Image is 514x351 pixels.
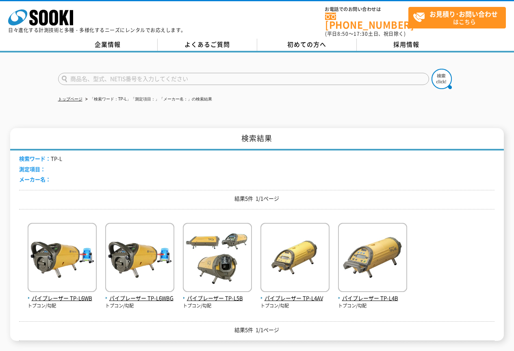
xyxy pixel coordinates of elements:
[19,165,46,173] span: 測定項目：
[105,303,174,310] p: トプコン/勾配
[408,7,506,28] a: お見積り･お問い合わせはこちら
[429,9,498,19] strong: お見積り･お問い合わせ
[338,286,407,303] a: パイプレーザー TP-L4B
[183,286,252,303] a: パイプレーザー TP-L5B
[19,194,494,203] p: 結果5件 1/1ページ
[257,39,357,51] a: 初めての方へ
[28,286,97,303] a: パイプレーザー TP-L6WB
[28,223,97,294] img: TP-L6WB
[105,286,174,303] a: パイプレーザー TP-L6WBG
[337,30,349,37] span: 8:50
[58,97,82,101] a: トップページ
[19,175,51,183] span: メーカー名：
[338,294,407,303] span: パイプレーザー TP-L4B
[28,294,97,303] span: パイプレーザー TP-L6WB
[183,223,252,294] img: TP-L5B
[357,39,456,51] a: 採用情報
[105,223,174,294] img: TP-L6WBG
[338,223,407,294] img: TP-L4B
[325,7,408,12] span: お電話でのお問い合わせは
[260,303,330,310] p: トプコン/勾配
[260,294,330,303] span: パイプレーザー TP-L4AV
[183,303,252,310] p: トプコン/勾配
[84,95,213,104] li: 「検索ワード：TP-L」「測定項目：」「メーカー名：」の検索結果
[432,69,452,89] img: btn_search.png
[338,303,407,310] p: トプコン/勾配
[287,40,326,49] span: 初めての方へ
[8,28,186,33] p: 日々進化する計測技術と多種・多様化するニーズにレンタルでお応えします。
[28,303,97,310] p: トプコン/勾配
[354,30,368,37] span: 17:30
[19,326,494,334] p: 結果5件 1/1ページ
[260,286,330,303] a: パイプレーザー TP-L4AV
[10,128,503,150] h1: 検索結果
[325,30,406,37] span: (平日 ～ 土日、祝日除く)
[260,223,330,294] img: TP-L4AV
[158,39,257,51] a: よくあるご質問
[105,294,174,303] span: パイプレーザー TP-L6WBG
[183,294,252,303] span: パイプレーザー TP-L5B
[19,155,62,163] li: TP-L
[58,73,429,85] input: 商品名、型式、NETIS番号を入力してください
[58,39,158,51] a: 企業情報
[325,13,408,29] a: [PHONE_NUMBER]
[19,155,51,162] span: 検索ワード：
[413,7,505,28] span: はこちら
